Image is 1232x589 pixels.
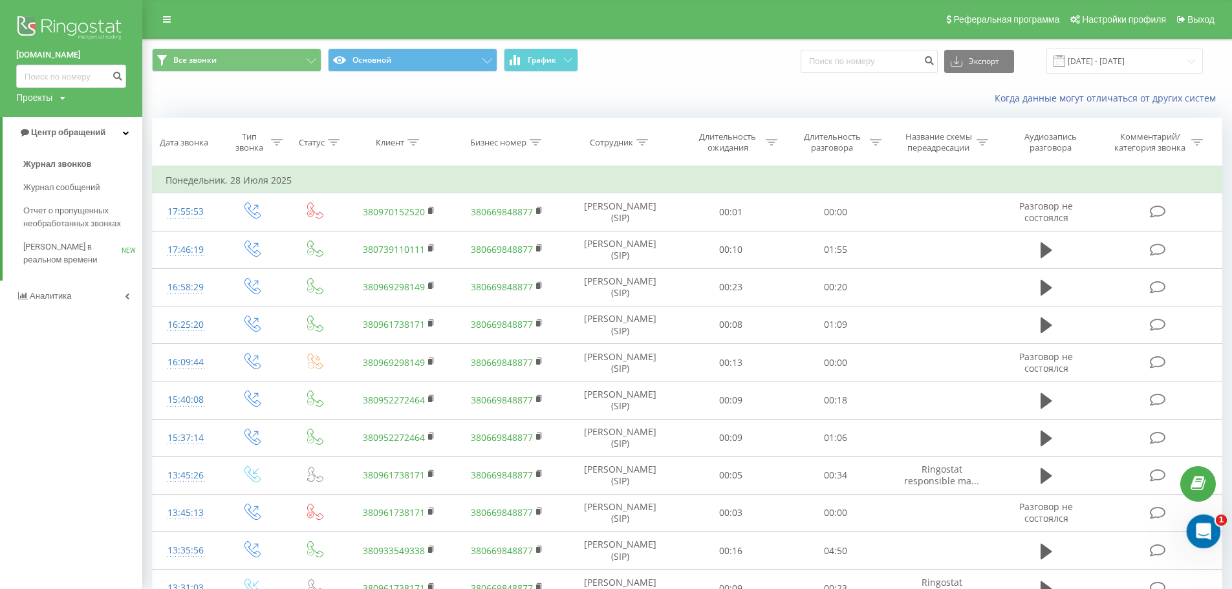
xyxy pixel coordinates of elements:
[363,243,425,255] a: 380739110111
[783,344,887,381] td: 00:00
[363,318,425,330] a: 380961738171
[16,91,52,104] div: Проекты
[561,306,678,343] td: [PERSON_NAME] (SIP)
[3,117,142,148] a: Центр обращений
[1019,200,1073,224] span: Разговор не состоялся
[783,532,887,570] td: 04:50
[693,131,762,153] div: Длительность ожидания
[1187,515,1221,549] iframe: Intercom live chat
[801,50,938,73] input: Поиск по номеру
[152,48,321,72] button: Все звонки
[561,419,678,456] td: [PERSON_NAME] (SIP)
[590,137,633,148] div: Сотрудник
[678,306,783,343] td: 00:08
[1187,14,1215,25] span: Выход
[1082,14,1166,25] span: Настройки профиля
[678,494,783,531] td: 00:03
[783,231,887,268] td: 01:55
[16,13,126,45] img: Ringostat logo
[783,268,887,306] td: 00:20
[561,494,678,531] td: [PERSON_NAME] (SIP)
[783,306,887,343] td: 01:09
[783,381,887,419] td: 00:18
[904,131,973,153] div: Название схемы переадресации
[783,419,887,456] td: 01:06
[160,137,208,148] div: Дата звонка
[166,312,206,337] div: 16:25:20
[471,206,533,218] a: 380669848877
[904,463,979,487] span: Ringostat responsible ma...
[471,356,533,369] a: 380669848877
[561,193,678,231] td: [PERSON_NAME] (SIP)
[23,241,122,266] span: [PERSON_NAME] в реальном времени
[953,14,1059,25] span: Реферальная программа
[299,137,325,148] div: Статус
[1112,131,1188,153] div: Комментарий/категория звонка
[153,167,1222,193] td: Понедельник, 28 Июля 2025
[23,176,142,199] a: Журнал сообщений
[30,291,71,301] span: Аналитика
[471,506,533,519] a: 380669848877
[166,199,206,224] div: 17:55:53
[363,281,425,293] a: 380969298149
[678,381,783,419] td: 00:09
[561,344,678,381] td: [PERSON_NAME] (SIP)
[16,48,126,61] a: [DOMAIN_NAME]
[471,281,533,293] a: 380669848877
[166,500,206,526] div: 13:45:13
[1008,131,1092,153] div: Аудиозапись разговора
[363,506,425,519] a: 380961738171
[16,65,126,88] input: Поиск по номеру
[23,153,142,176] a: Журнал звонков
[23,204,136,230] span: Отчет о пропущенных необработанных звонках
[363,206,425,218] a: 380970152520
[783,193,887,231] td: 00:00
[678,231,783,268] td: 00:10
[471,469,533,481] a: 380669848877
[328,48,497,72] button: Основной
[166,387,206,412] div: 15:40:08
[363,394,425,406] a: 380952272464
[504,48,578,72] button: График
[166,425,206,451] div: 15:37:14
[23,158,91,171] span: Журнал звонков
[166,538,206,563] div: 13:35:56
[678,419,783,456] td: 00:09
[471,318,533,330] a: 380669848877
[166,275,206,300] div: 16:58:29
[678,193,783,231] td: 00:01
[231,131,268,153] div: Тип звонка
[1019,350,1073,374] span: Разговор не состоялся
[783,456,887,494] td: 00:34
[23,235,142,272] a: [PERSON_NAME] в реальном времениNEW
[470,137,526,148] div: Бизнес номер
[376,137,404,148] div: Клиент
[471,243,533,255] a: 380669848877
[166,237,206,262] div: 17:46:19
[23,181,100,194] span: Журнал сообщений
[471,394,533,406] a: 380669848877
[1019,500,1073,524] span: Разговор не состоялся
[944,50,1014,73] button: Экспорт
[363,469,425,481] a: 380961738171
[678,344,783,381] td: 00:13
[166,463,206,488] div: 13:45:26
[363,356,425,369] a: 380969298149
[471,431,533,444] a: 380669848877
[471,544,533,557] a: 380669848877
[561,268,678,306] td: [PERSON_NAME] (SIP)
[995,92,1222,104] a: Когда данные могут отличаться от других систем
[166,350,206,375] div: 16:09:44
[561,456,678,494] td: [PERSON_NAME] (SIP)
[23,199,142,235] a: Отчет о пропущенных необработанных звонках
[1216,515,1227,526] span: 1
[678,532,783,570] td: 00:16
[561,532,678,570] td: [PERSON_NAME] (SIP)
[561,381,678,419] td: [PERSON_NAME] (SIP)
[363,431,425,444] a: 380952272464
[31,127,105,137] span: Центр обращений
[678,456,783,494] td: 00:05
[561,231,678,268] td: [PERSON_NAME] (SIP)
[528,56,556,65] span: График
[363,544,425,557] a: 380933549338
